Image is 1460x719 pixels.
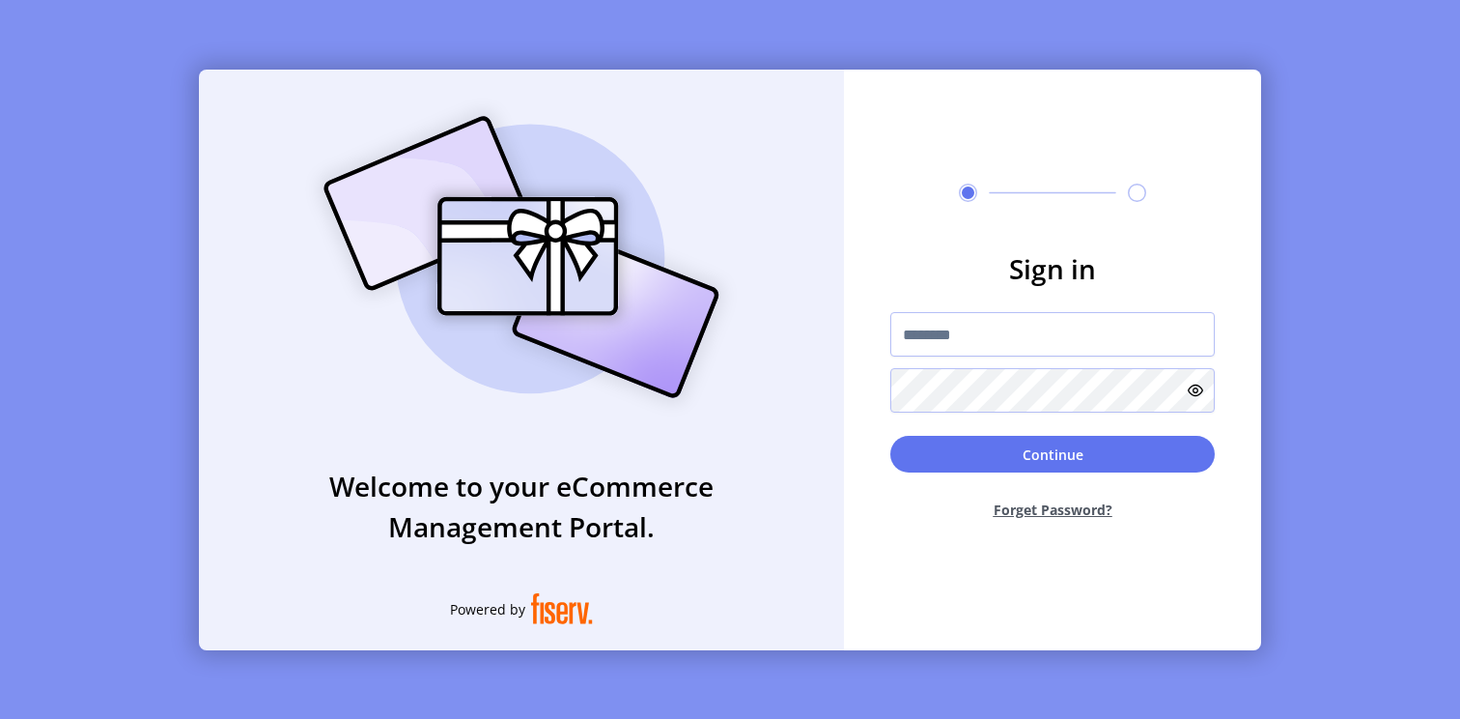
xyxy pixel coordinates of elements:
[890,484,1215,535] button: Forget Password?
[890,436,1215,473] button: Continue
[295,95,748,419] img: card_Illustration.svg
[199,466,844,547] h3: Welcome to your eCommerce Management Portal.
[450,599,525,619] span: Powered by
[890,248,1215,289] h3: Sign in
